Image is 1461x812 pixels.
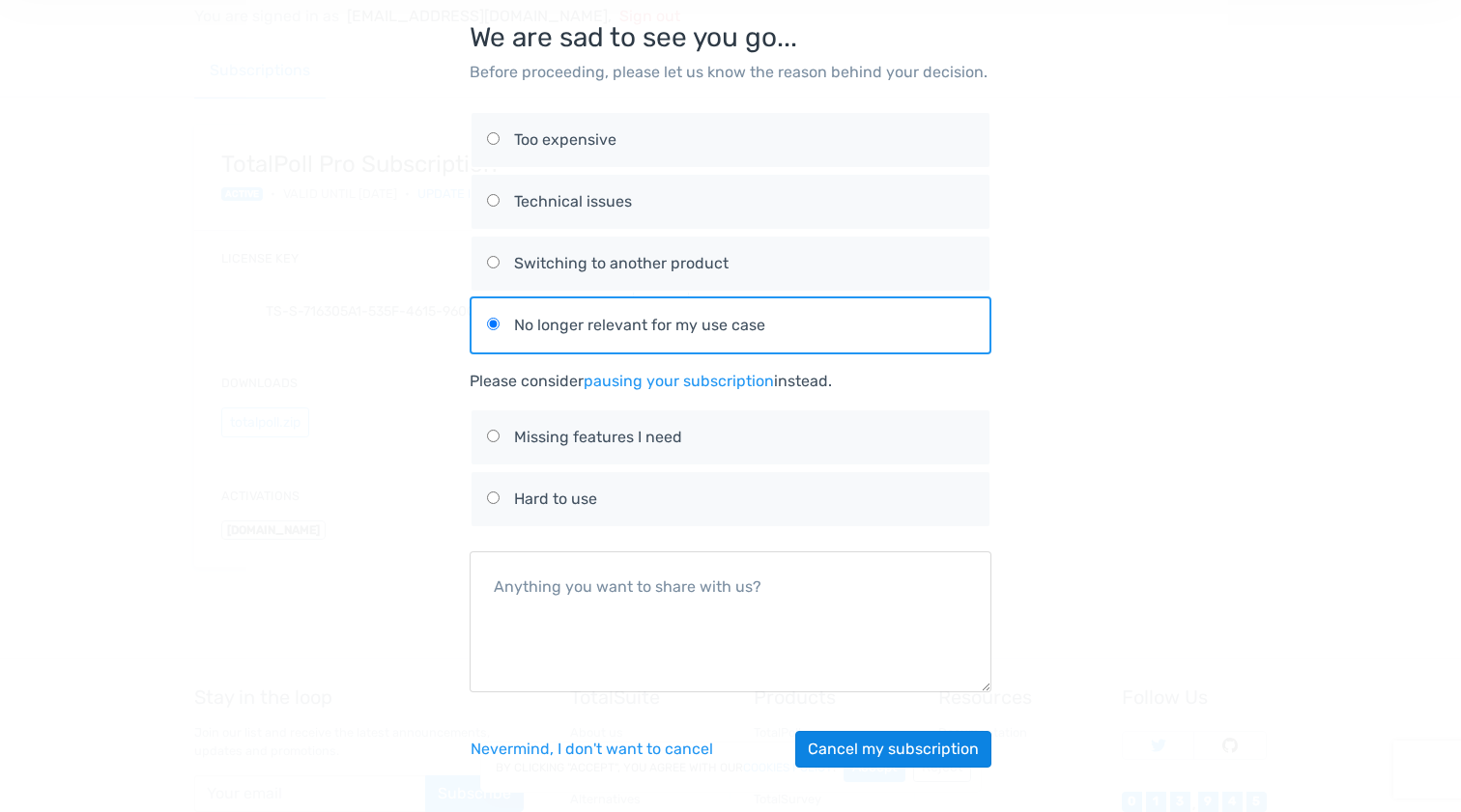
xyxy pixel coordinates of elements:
div: Please consider instead. [470,370,991,393]
div: Missing features I need [514,426,974,449]
a: pausing your subscription [584,372,774,390]
div: Switching to another product [514,252,974,275]
div: Too expensive [514,128,974,152]
label: Hard to use [487,472,974,526]
label: Missing features I need [487,410,974,464]
div: Technical issues [514,190,974,213]
input: Switching to another product Switching to another product [487,256,500,268]
button: Nevermind, I don't want to cancel [470,731,714,768]
input: Too expensive Too expensive [487,132,500,145]
label: Switching to another product [487,237,974,291]
p: Before proceeding, please let us know the reason behind your decision. [470,61,991,84]
label: Technical issues [487,175,974,229]
div: No longer relevant for my use case [514,314,974,337]
input: No longer relevant for my use case No longer relevant for my use case [487,318,500,330]
label: No longer relevant for my use case [487,298,974,352]
label: Too expensive [487,113,974,167]
input: Missing features I need Missing features I need [487,430,500,442]
div: Hard to use [514,488,974,511]
input: Technical issues Technical issues [487,194,500,207]
input: Hard to use Hard to use [487,491,500,504]
button: Cancel my subscription [795,731,991,768]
